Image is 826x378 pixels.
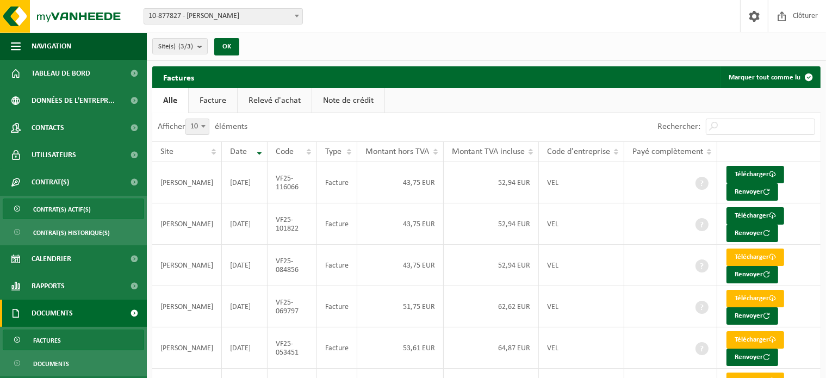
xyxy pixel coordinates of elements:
td: Facture [317,162,357,203]
a: Facture [189,88,237,113]
span: Contrat(s) [32,169,69,196]
button: Marquer tout comme lu [720,66,819,88]
td: [DATE] [222,203,268,245]
td: [PERSON_NAME] [152,203,222,245]
td: Facture [317,203,357,245]
td: [PERSON_NAME] [152,327,222,369]
span: Montant hors TVA [365,147,429,156]
td: [PERSON_NAME] [152,245,222,286]
label: Rechercher: [657,123,700,132]
span: Calendrier [32,245,71,272]
button: Renvoyer [726,266,778,283]
span: Rapports [32,272,65,300]
a: Note de crédit [312,88,384,113]
span: Données de l'entrepr... [32,87,115,114]
span: Contacts [32,114,64,141]
td: VEL [539,286,624,327]
span: 10-877827 - GUITARD FLORIAN - REMICOURT [144,8,303,24]
button: OK [214,38,239,55]
td: 43,75 EUR [357,245,444,286]
button: Site(s)(3/3) [152,38,208,54]
td: [DATE] [222,327,268,369]
span: 10 [185,119,209,135]
a: Télécharger [726,166,784,183]
span: 10 [186,119,209,134]
a: Télécharger [726,249,784,266]
span: Utilisateurs [32,141,76,169]
td: VF25-084856 [268,245,317,286]
button: Renvoyer [726,183,778,201]
span: Code d'entreprise [547,147,610,156]
td: 64,87 EUR [444,327,539,369]
span: Factures [33,330,61,351]
span: Montant TVA incluse [452,147,525,156]
td: [DATE] [222,245,268,286]
td: VF25-116066 [268,162,317,203]
a: Télécharger [726,331,784,349]
td: 62,62 EUR [444,286,539,327]
a: Documents [3,353,144,374]
td: VF25-101822 [268,203,317,245]
span: Contrat(s) historique(s) [33,222,110,243]
td: 52,94 EUR [444,245,539,286]
td: 43,75 EUR [357,162,444,203]
button: Renvoyer [726,349,778,366]
button: Renvoyer [726,307,778,325]
a: Contrat(s) actif(s) [3,199,144,219]
a: Relevé d'achat [238,88,312,113]
span: Navigation [32,33,71,60]
span: Documents [33,354,69,374]
td: [DATE] [222,162,268,203]
td: [PERSON_NAME] [152,286,222,327]
td: VEL [539,245,624,286]
td: Facture [317,245,357,286]
a: Contrat(s) historique(s) [3,222,144,243]
td: 52,94 EUR [444,162,539,203]
span: Site(s) [158,39,193,55]
label: Afficher éléments [158,122,247,131]
count: (3/3) [178,43,193,50]
td: [DATE] [222,286,268,327]
span: Tableau de bord [32,60,90,87]
td: VEL [539,203,624,245]
span: Documents [32,300,73,327]
td: 53,61 EUR [357,327,444,369]
span: Contrat(s) actif(s) [33,199,91,220]
td: Facture [317,286,357,327]
span: Payé complètement [632,147,703,156]
td: [PERSON_NAME] [152,162,222,203]
span: Date [230,147,247,156]
td: VF25-053451 [268,327,317,369]
span: Site [160,147,173,156]
a: Factures [3,330,144,350]
td: Facture [317,327,357,369]
button: Renvoyer [726,225,778,242]
td: VF25-069797 [268,286,317,327]
a: Télécharger [726,290,784,307]
span: Type [325,147,341,156]
a: Alle [152,88,188,113]
td: 51,75 EUR [357,286,444,327]
td: VEL [539,327,624,369]
h2: Factures [152,66,205,88]
span: 10-877827 - GUITARD FLORIAN - REMICOURT [144,9,302,24]
td: VEL [539,162,624,203]
span: Code [276,147,294,156]
a: Télécharger [726,207,784,225]
td: 43,75 EUR [357,203,444,245]
td: 52,94 EUR [444,203,539,245]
